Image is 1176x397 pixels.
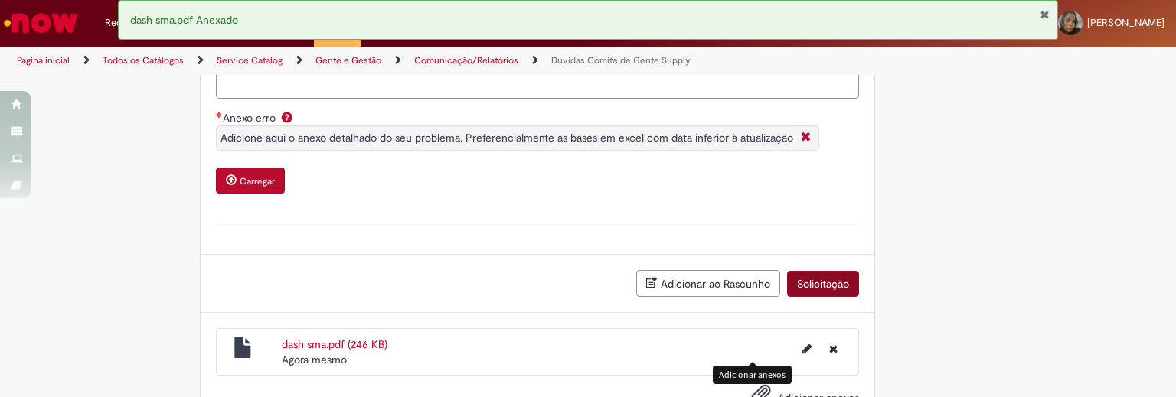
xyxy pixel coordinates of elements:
[11,47,773,75] ul: Trilhas de página
[414,54,518,67] a: Comunicação/Relatórios
[315,54,381,67] a: Gente e Gestão
[282,337,387,351] a: dash sma.pdf (246 KB)
[282,353,347,366] time: 27/08/2025 15:00:43
[1087,16,1165,29] span: [PERSON_NAME]
[797,130,815,146] i: Fechar More information Por question_anexo_erro
[2,8,80,38] img: ServiceNow
[278,111,296,123] span: Ajuda para Anexo erro
[636,270,780,297] button: Adicionar ao Rascunho
[551,54,691,67] a: Dúvidas Comite de Gente Supply
[1040,8,1050,21] button: Fechar Notificação
[17,54,70,67] a: Página inicial
[105,15,158,31] span: Requisições
[282,353,347,366] span: Agora mesmo
[216,112,223,118] span: Necessários
[217,54,283,67] a: Service Catalog
[223,111,279,125] span: Anexo erro
[130,13,238,27] span: dash sma.pdf Anexado
[793,337,821,361] button: Editar nome de arquivo dash sma.pdf
[216,168,285,194] button: Carregar anexo de Anexo erro Required
[820,337,847,361] button: Excluir dash sma.pdf
[787,271,859,297] button: Solicitação
[713,366,792,383] div: Adicionar anexos
[220,131,793,145] span: Adicione aqui o anexo detalhado do seu problema. Preferencialmente as bases em excel com data inf...
[103,54,184,67] a: Todos os Catálogos
[240,175,275,187] small: Carregar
